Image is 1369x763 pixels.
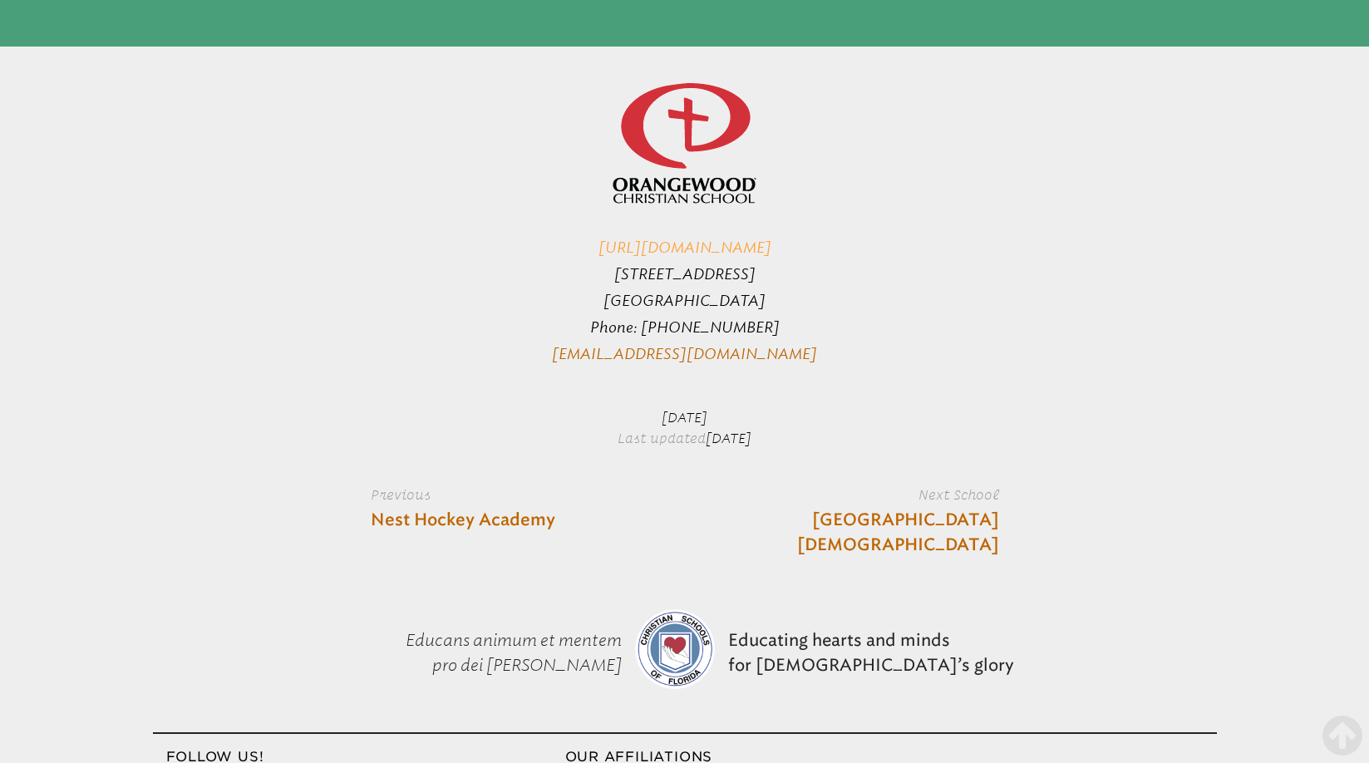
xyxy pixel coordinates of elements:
[759,508,999,558] a: [GEOGRAPHIC_DATA][DEMOGRAPHIC_DATA]
[510,394,859,455] p: Last updated
[598,239,771,257] a: [URL][DOMAIN_NAME]
[349,586,628,719] p: Educans animum et mentem pro dei [PERSON_NAME]
[371,60,999,367] p: [STREET_ADDRESS] [GEOGRAPHIC_DATA] Phone: [PHONE_NUMBER]
[759,485,999,505] label: Next School
[371,508,555,533] a: Nest Hockey Academy
[602,60,768,226] img: Facebook-Logo.png
[706,431,751,446] span: [DATE]
[552,345,817,363] a: [EMAIL_ADDRESS][DOMAIN_NAME]
[371,485,611,505] label: Previous
[635,609,715,689] img: csf-logo-web-colors.png
[662,410,707,426] span: [DATE]
[721,586,1021,719] p: Educating hearts and minds for [DEMOGRAPHIC_DATA]’s glory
